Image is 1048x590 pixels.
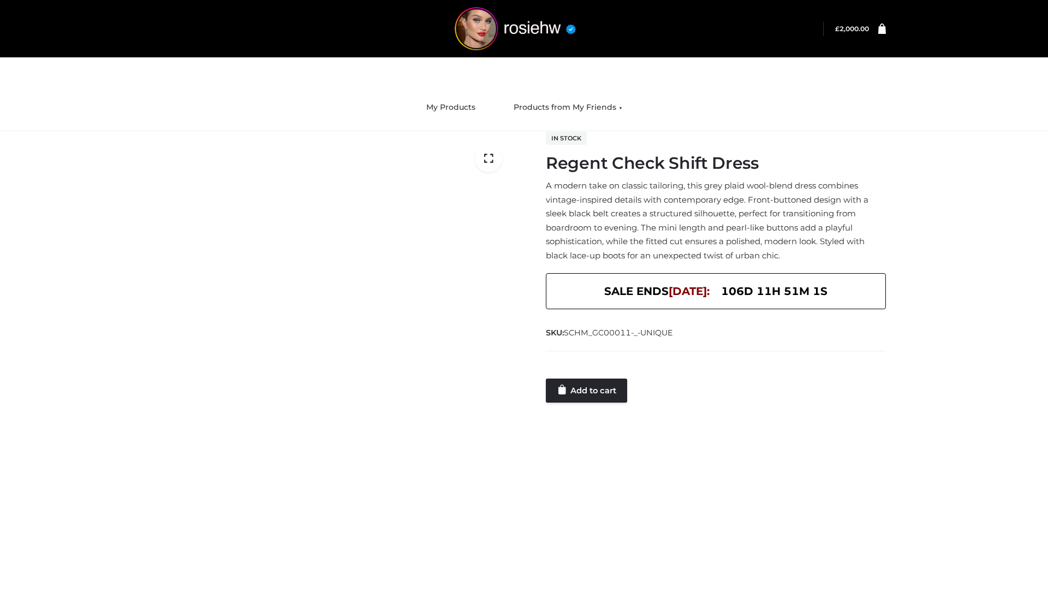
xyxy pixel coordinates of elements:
[721,282,827,300] span: 106d 11h 51m 1s
[418,96,484,120] a: My Products
[546,179,886,262] p: A modern take on classic tailoring, this grey plaid wool-blend dress combines vintage-inspired de...
[546,273,886,309] div: SALE ENDS
[546,132,587,145] span: In stock
[835,25,839,33] span: £
[564,328,673,338] span: SCHM_GC00011-_-UNIQUE
[546,154,886,173] h1: Regent Check Shift Dress
[669,285,710,298] span: [DATE]:
[835,25,869,33] bdi: 2,000.00
[546,379,627,403] a: Add to cart
[505,96,630,120] a: Products from My Friends
[835,25,869,33] a: £2,000.00
[546,326,674,339] span: SKU:
[433,7,597,50] img: rosiehw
